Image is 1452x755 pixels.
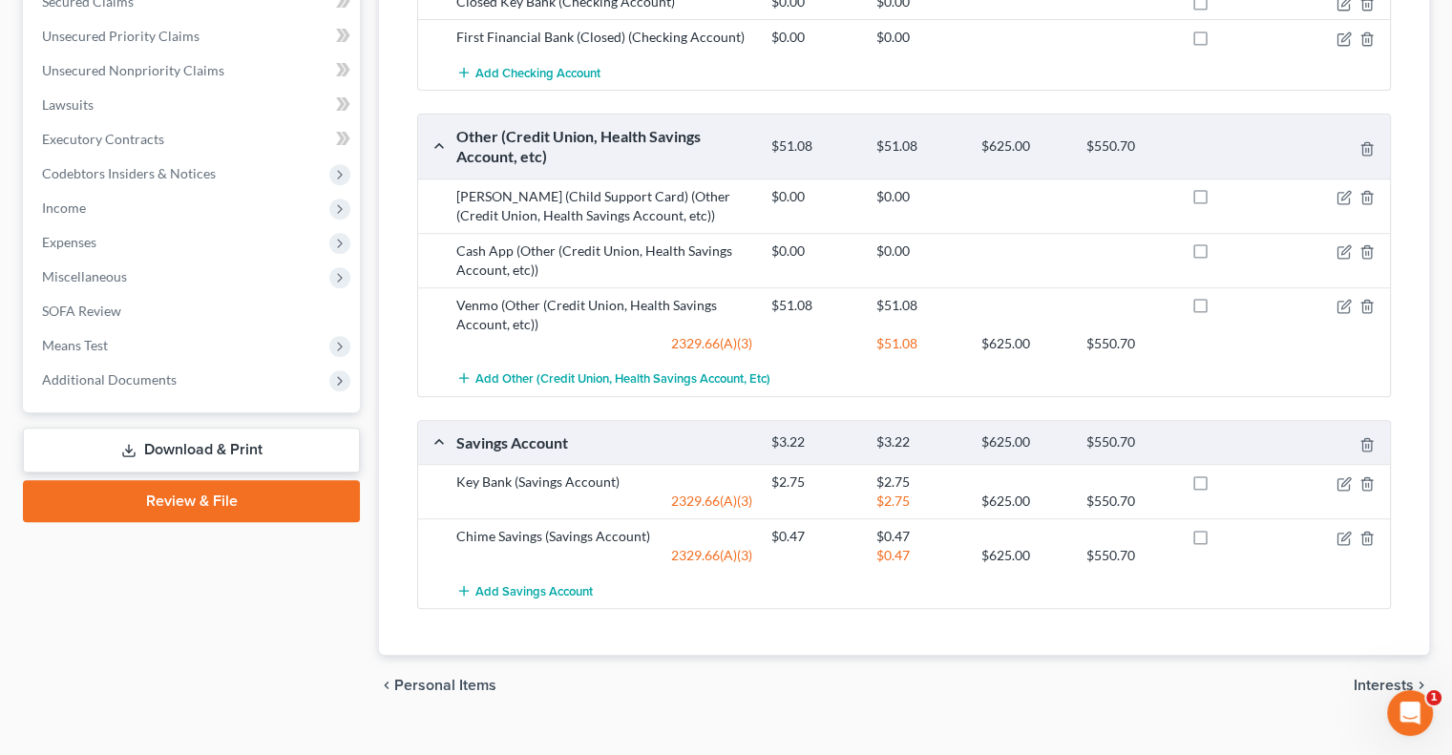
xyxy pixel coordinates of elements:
span: Means Test [42,337,108,353]
div: $0.47 [762,527,867,546]
span: Add Other (Credit Union, Health Savings Account, etc) [475,371,770,387]
button: Interests chevron_right [1354,678,1429,693]
div: $2.75 [762,472,867,492]
span: Add Savings Account [475,583,593,598]
div: $2.75 [867,472,972,492]
a: Unsecured Nonpriority Claims [27,53,360,88]
div: [PERSON_NAME] (Child Support Card) (Other (Credit Union, Health Savings Account, etc)) [447,187,762,225]
span: Unsecured Nonpriority Claims [42,62,224,78]
div: Venmo (Other (Credit Union, Health Savings Account, etc)) [447,296,762,334]
div: $625.00 [972,492,1077,511]
div: $0.00 [867,187,972,206]
div: $2.75 [867,492,972,511]
span: Codebtors Insiders & Notices [42,165,216,181]
div: Other (Credit Union, Health Savings Account, etc) [447,126,762,167]
i: chevron_left [379,678,394,693]
a: Executory Contracts [27,122,360,157]
span: Add Checking Account [475,65,600,80]
div: $550.70 [1077,137,1182,156]
div: 2329.66(A)(3) [447,492,762,511]
button: Add Other (Credit Union, Health Savings Account, etc) [456,361,770,396]
div: $51.08 [867,334,972,353]
div: $550.70 [1077,546,1182,565]
div: Savings Account [447,432,762,452]
a: Lawsuits [27,88,360,122]
div: $51.08 [867,137,972,156]
span: SOFA Review [42,303,121,319]
div: $0.47 [867,546,972,565]
button: chevron_left Personal Items [379,678,496,693]
div: $550.70 [1077,492,1182,511]
iframe: Intercom live chat [1387,690,1433,736]
span: Executory Contracts [42,131,164,147]
i: chevron_right [1414,678,1429,693]
div: $51.08 [867,296,972,315]
div: $625.00 [972,137,1077,156]
span: Lawsuits [42,96,94,113]
div: $0.47 [867,527,972,546]
div: $0.00 [867,28,972,47]
a: Unsecured Priority Claims [27,19,360,53]
div: $0.00 [867,241,972,261]
div: $625.00 [972,433,1077,451]
button: Add Checking Account [456,54,600,90]
div: $0.00 [762,28,867,47]
div: $625.00 [972,546,1077,565]
span: Interests [1354,678,1414,693]
div: $550.70 [1077,334,1182,353]
span: Personal Items [394,678,496,693]
div: $51.08 [762,137,867,156]
div: First Financial Bank (Closed) (Checking Account) [447,28,762,47]
div: $550.70 [1077,433,1182,451]
a: SOFA Review [27,294,360,328]
div: $0.00 [762,187,867,206]
div: 2329.66(A)(3) [447,546,762,565]
div: $625.00 [972,334,1077,353]
a: Review & File [23,480,360,522]
span: Unsecured Priority Claims [42,28,200,44]
div: $51.08 [762,296,867,315]
a: Download & Print [23,428,360,472]
span: Additional Documents [42,371,177,388]
span: 1 [1426,690,1441,705]
div: Key Bank (Savings Account) [447,472,762,492]
button: Add Savings Account [456,573,593,608]
div: 2329.66(A)(3) [447,334,762,353]
span: Miscellaneous [42,268,127,284]
span: Income [42,199,86,216]
span: Expenses [42,234,96,250]
div: Cash App (Other (Credit Union, Health Savings Account, etc)) [447,241,762,280]
div: $3.22 [762,433,867,451]
div: $0.00 [762,241,867,261]
div: $3.22 [867,433,972,451]
div: Chime Savings (Savings Account) [447,527,762,546]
